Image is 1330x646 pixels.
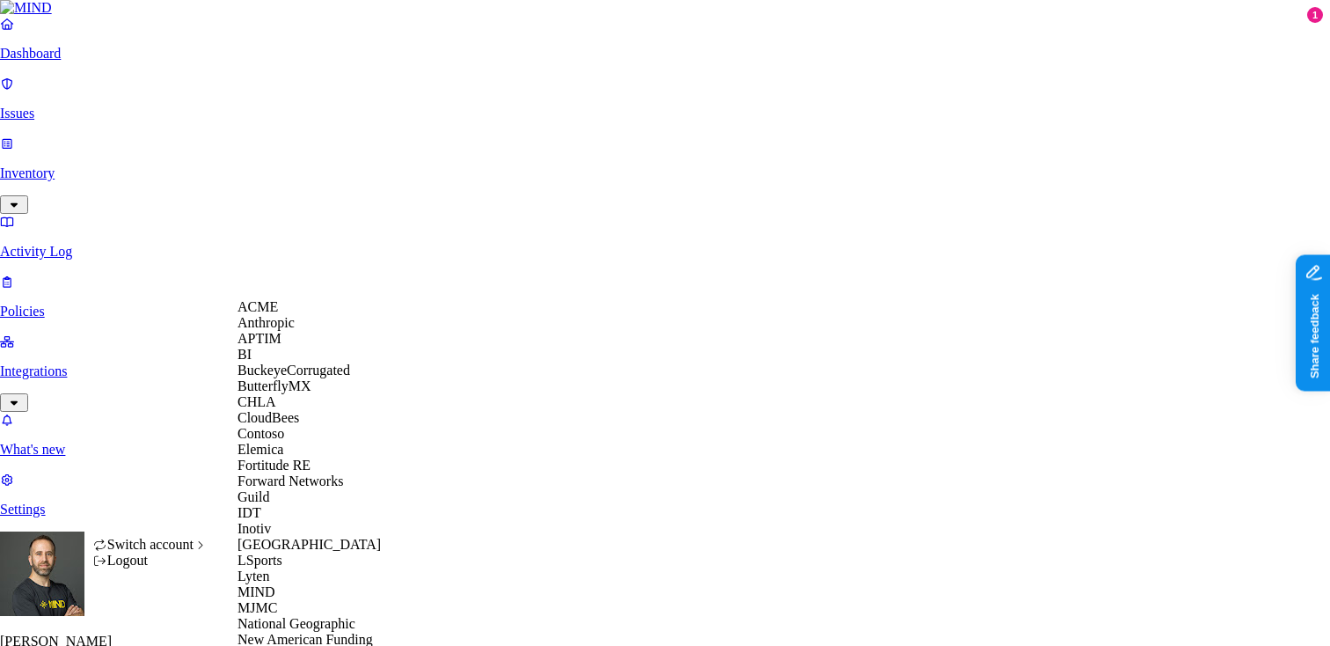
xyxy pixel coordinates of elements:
span: Contoso [237,426,284,441]
span: National Geographic [237,616,355,631]
span: APTIM [237,331,281,346]
span: MIND [237,584,275,599]
span: Anthropic [237,315,295,330]
span: CHLA [237,394,276,409]
span: Elemica [237,442,283,457]
span: Fortitude RE [237,458,311,473]
span: Forward Networks [237,473,343,488]
span: MJMC [237,600,277,615]
span: LSports [237,553,282,568]
span: BI [237,347,252,362]
span: BuckeyeCorrugated [237,363,350,378]
span: ACME [237,299,278,314]
span: [GEOGRAPHIC_DATA] [237,537,381,552]
span: Switch account [107,537,194,552]
div: Logout [93,553,208,569]
span: ButterflyMX [237,378,311,393]
span: Inotiv [237,521,271,536]
span: Guild [237,489,269,504]
span: CloudBees [237,410,299,425]
span: IDT [237,505,261,520]
span: Lyten [237,569,269,584]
